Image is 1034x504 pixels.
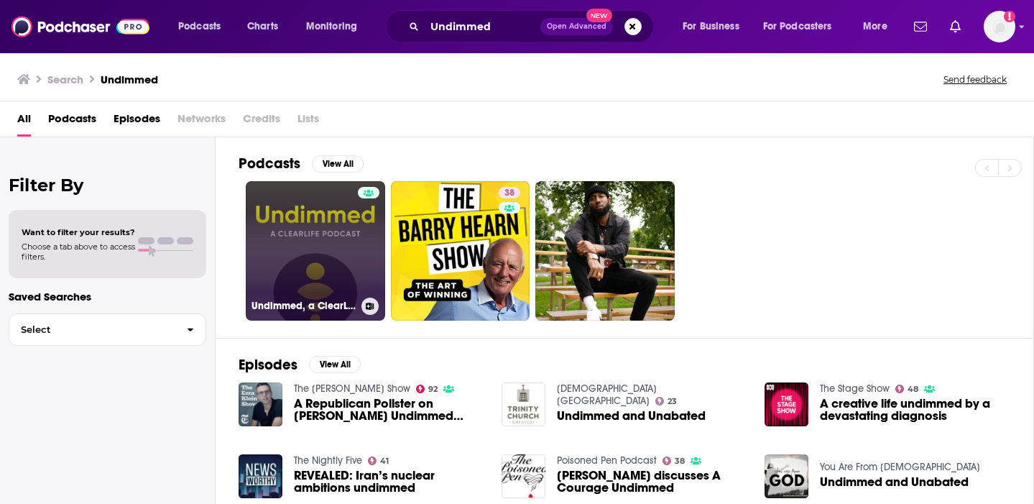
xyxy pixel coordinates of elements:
span: Want to filter your results? [22,227,135,237]
h3: Search [47,73,83,86]
a: 38 [499,187,520,198]
span: 38 [504,186,514,201]
span: Select [9,325,175,334]
a: 38 [663,457,686,465]
a: 23 [655,397,678,406]
img: User Profile [984,11,1015,42]
button: Send feedback [939,73,1011,86]
button: Open AdvancedNew [540,18,613,35]
span: For Podcasters [763,17,832,37]
span: Lists [297,107,319,137]
span: 48 [908,386,918,393]
a: EpisodesView All [239,356,361,374]
a: You Are From God [820,461,980,473]
img: A creative life undimmed by a devastating diagnosis [765,382,808,426]
button: View All [309,356,361,373]
a: REVEALED: Iran’s nuclear ambitions undimmed [294,469,484,494]
a: The Nightly Five [294,454,362,467]
div: Search podcasts, credits, & more... [399,10,668,43]
button: View All [312,155,364,173]
a: Trinity Church Kirkwood [557,382,657,407]
a: All [17,107,31,137]
a: 38 [391,181,530,321]
a: A Republican Pollster on Trump’s Undimmed Appeal [294,398,484,422]
a: Show notifications dropdown [944,14,966,39]
h3: Undimmed [101,73,158,86]
span: 92 [428,386,438,393]
button: open menu [168,15,239,38]
a: Episodes [114,107,160,137]
h3: Undimmed, a ClearLife Podcast [251,300,356,312]
span: Logged in as megcassidy [984,11,1015,42]
span: Monitoring [306,17,357,37]
img: Undimmed and Unabated [765,454,808,498]
img: A Republican Pollster on Trump’s Undimmed Appeal [239,382,282,426]
span: Open Advanced [547,23,606,30]
input: Search podcasts, credits, & more... [425,15,540,38]
a: 41 [368,457,389,465]
img: Stephanie Graves discusses A Courage Undimmed [502,454,545,498]
button: Select [9,313,206,346]
span: More [863,17,887,37]
span: Choose a tab above to access filters. [22,242,135,262]
img: Undimmed and Unabated [502,382,545,426]
span: 23 [668,398,677,405]
h2: Podcasts [239,155,300,173]
img: Podchaser - Follow, Share and Rate Podcasts [11,13,149,40]
span: For Business [683,17,739,37]
span: [PERSON_NAME] discusses A Courage Undimmed [557,469,747,494]
span: Networks [177,107,226,137]
a: Podcasts [48,107,96,137]
a: Stephanie Graves discusses A Courage Undimmed [557,469,747,494]
span: Credits [243,107,280,137]
a: A creative life undimmed by a devastating diagnosis [820,398,1010,422]
a: Undimmed, a ClearLife Podcast [246,181,385,321]
a: PodcastsView All [239,155,364,173]
span: 41 [380,458,389,464]
h2: Episodes [239,356,297,374]
button: open menu [754,15,853,38]
button: open menu [673,15,757,38]
a: Undimmed and Unabated [820,476,969,488]
h2: Filter By [9,175,206,196]
span: 38 [675,458,685,464]
button: open menu [853,15,905,38]
a: The Ezra Klein Show [294,382,410,395]
span: A Republican Pollster on [PERSON_NAME] Undimmed Appeal [294,398,484,422]
a: Show notifications dropdown [908,14,933,39]
img: REVEALED: Iran’s nuclear ambitions undimmed [239,454,282,498]
a: 48 [895,385,919,393]
a: Poisoned Pen Podcast [557,454,657,467]
button: Show profile menu [984,11,1015,42]
a: 92 [416,385,438,393]
a: Undimmed and Unabated [557,410,706,422]
svg: Add a profile image [1004,11,1015,22]
span: New [586,9,612,22]
a: The Stage Show [820,382,890,395]
p: Saved Searches [9,290,206,303]
button: open menu [296,15,376,38]
span: Charts [247,17,278,37]
span: Podcasts [178,17,221,37]
a: Charts [238,15,287,38]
